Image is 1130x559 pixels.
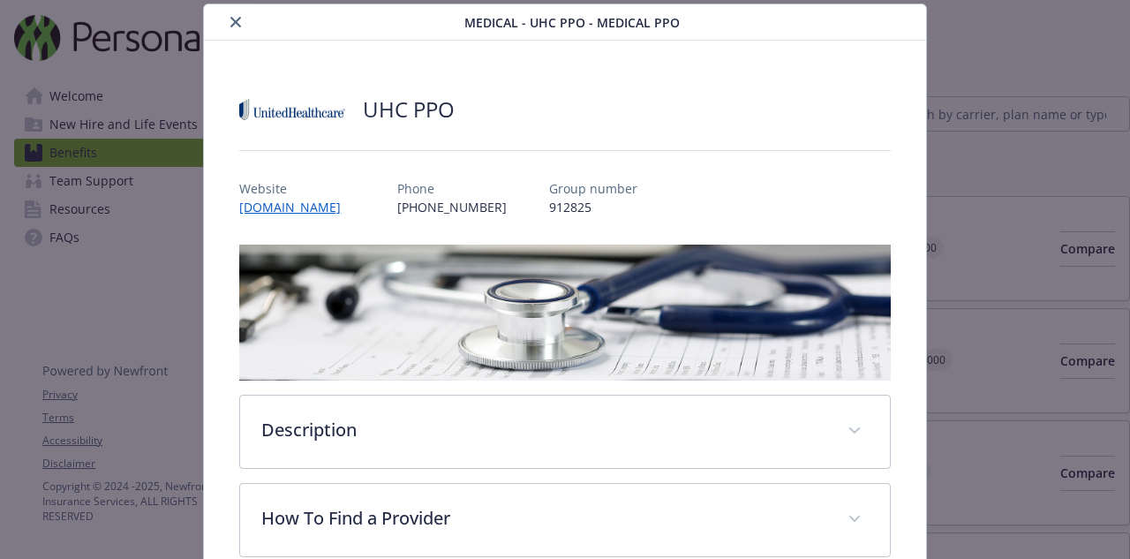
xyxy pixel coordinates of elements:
button: close [225,11,246,33]
p: 912825 [549,198,637,216]
div: Description [240,396,889,468]
p: [PHONE_NUMBER] [397,198,507,216]
p: Group number [549,179,637,198]
div: How To Find a Provider [240,484,889,556]
p: Phone [397,179,507,198]
img: banner [239,245,890,381]
a: [DOMAIN_NAME] [239,199,355,215]
p: How To Find a Provider [261,505,825,532]
h2: UHC PPO [363,94,455,125]
p: Website [239,179,355,198]
img: United Healthcare Insurance Company [239,83,345,136]
p: Description [261,417,825,443]
span: Medical - UHC PPO - Medical PPO [464,13,680,32]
